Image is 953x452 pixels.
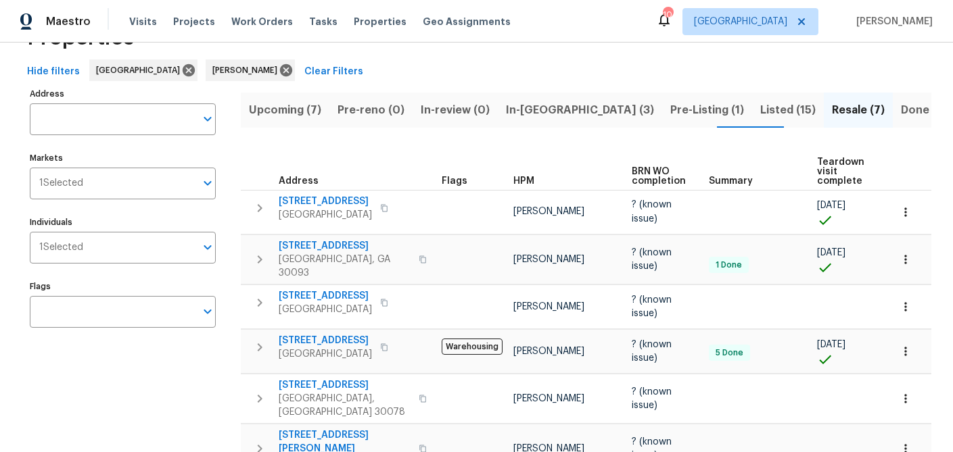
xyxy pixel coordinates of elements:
span: Hide filters [27,64,80,80]
span: [GEOGRAPHIC_DATA] [279,303,372,316]
button: Open [198,302,217,321]
span: Resale (7) [832,101,885,120]
button: Open [198,109,217,128]
div: [PERSON_NAME] [206,59,295,81]
span: Clear Filters [304,64,363,80]
span: HPM [513,176,534,186]
label: Individuals [30,218,216,226]
span: Flags [442,176,467,186]
span: [STREET_ADDRESS] [279,378,411,392]
span: ? (known issue) [632,295,672,318]
span: Summary [709,176,753,186]
button: Hide filters [22,59,85,84]
span: [PERSON_NAME] [513,347,584,356]
span: Warehousing [442,338,503,355]
span: Maestro [46,15,91,28]
span: Teardown visit complete [817,157,864,186]
span: ? (known issue) [632,340,672,363]
span: [STREET_ADDRESS] [279,195,372,208]
span: [GEOGRAPHIC_DATA] [694,15,787,28]
div: [GEOGRAPHIC_DATA] [89,59,197,81]
span: Upcoming (7) [249,101,321,120]
span: [PERSON_NAME] [513,394,584,403]
span: 1 Done [710,259,747,271]
span: [GEOGRAPHIC_DATA], [GEOGRAPHIC_DATA] 30078 [279,392,411,419]
span: Visits [129,15,157,28]
label: Markets [30,154,216,162]
span: [PERSON_NAME] [212,64,283,77]
span: ? (known issue) [632,387,672,410]
span: BRN WO completion [632,167,686,186]
button: Open [198,174,217,193]
span: 5 Done [710,347,749,359]
span: [GEOGRAPHIC_DATA] [279,208,372,222]
span: [DATE] [817,201,845,210]
span: [PERSON_NAME] [513,255,584,264]
span: Projects [173,15,215,28]
span: Work Orders [231,15,293,28]
label: Address [30,90,216,98]
span: In-review (0) [421,101,490,120]
span: 1 Selected [39,178,83,189]
span: Pre-reno (0) [338,101,404,120]
span: [PERSON_NAME] [851,15,933,28]
span: [STREET_ADDRESS] [279,239,411,253]
span: Listed (15) [760,101,816,120]
span: [STREET_ADDRESS] [279,289,372,303]
span: [GEOGRAPHIC_DATA], GA 30093 [279,253,411,280]
span: [DATE] [817,248,845,257]
label: Flags [30,282,216,291]
span: Pre-Listing (1) [670,101,744,120]
span: [GEOGRAPHIC_DATA] [279,347,372,361]
span: [PERSON_NAME] [513,207,584,216]
span: Address [279,176,319,186]
button: Clear Filters [299,59,369,84]
span: Tasks [309,17,338,26]
span: Properties [27,31,134,45]
span: 1 Selected [39,242,83,253]
span: [DATE] [817,340,845,349]
span: ? (known issue) [632,200,672,223]
span: Geo Assignments [423,15,511,28]
span: [PERSON_NAME] [513,302,584,311]
span: In-[GEOGRAPHIC_DATA] (3) [506,101,654,120]
span: [STREET_ADDRESS] [279,334,372,347]
span: ? (known issue) [632,248,672,271]
button: Open [198,238,217,257]
span: [GEOGRAPHIC_DATA] [96,64,185,77]
div: 104 [663,8,672,22]
span: Properties [354,15,406,28]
